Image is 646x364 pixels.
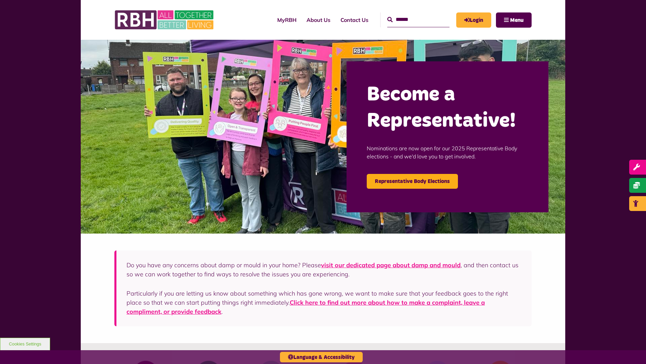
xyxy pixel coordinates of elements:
[301,11,335,29] a: About Us
[81,40,565,234] img: Image (22)
[321,261,461,269] a: visit our dedicated page about damp and mould
[127,299,485,315] a: Click here to find out more about how to make a complaint, leave a compliment, or provide feedback
[510,18,524,23] span: Menu
[272,11,301,29] a: MyRBH
[280,352,363,362] button: Language & Accessibility
[335,11,373,29] a: Contact Us
[114,7,215,33] img: RBH
[127,261,522,279] p: Do you have any concerns about damp or mould in your home? Please , and then contact us so we can...
[456,12,491,28] a: MyRBH
[367,134,528,171] p: Nominations are now open for our 2025 Representative Body elections - and we'd love you to get in...
[616,334,646,364] iframe: Netcall Web Assistant for live chat
[367,82,528,134] h2: Become a Representative!
[127,289,522,316] p: Particularly if you are letting us know about something which has gone wrong, we want to make sur...
[496,12,532,28] button: Navigation
[367,174,458,189] a: Representative Body Elections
